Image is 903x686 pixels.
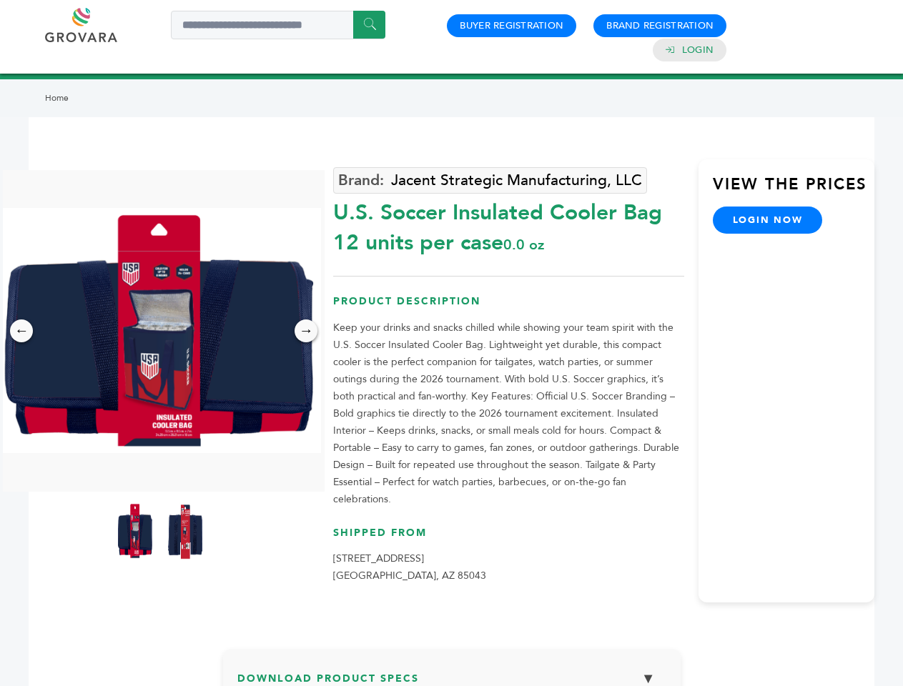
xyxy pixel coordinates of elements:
h3: View the Prices [713,174,874,207]
p: Keep your drinks and snacks chilled while showing your team spirit with the U.S. Soccer Insulated... [333,319,684,508]
img: U.S. Soccer Insulated Cooler Bag 12 units per case 0.0 oz [167,502,203,560]
a: Jacent Strategic Manufacturing, LLC [333,167,647,194]
img: U.S. Soccer Insulated Cooler Bag 12 units per case 0.0 oz [117,502,153,560]
input: Search a product or brand... [171,11,385,39]
h3: Shipped From [333,526,684,551]
p: [STREET_ADDRESS] [GEOGRAPHIC_DATA], AZ 85043 [333,550,684,585]
div: ← [10,319,33,342]
a: Buyer Registration [460,19,563,32]
a: Brand Registration [606,19,714,32]
div: U.S. Soccer Insulated Cooler Bag 12 units per case [333,191,684,258]
h3: Product Description [333,294,684,319]
span: 0.0 oz [503,235,544,254]
a: Login [682,44,714,56]
a: Home [45,92,69,104]
a: login now [713,207,823,234]
div: → [295,319,317,342]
